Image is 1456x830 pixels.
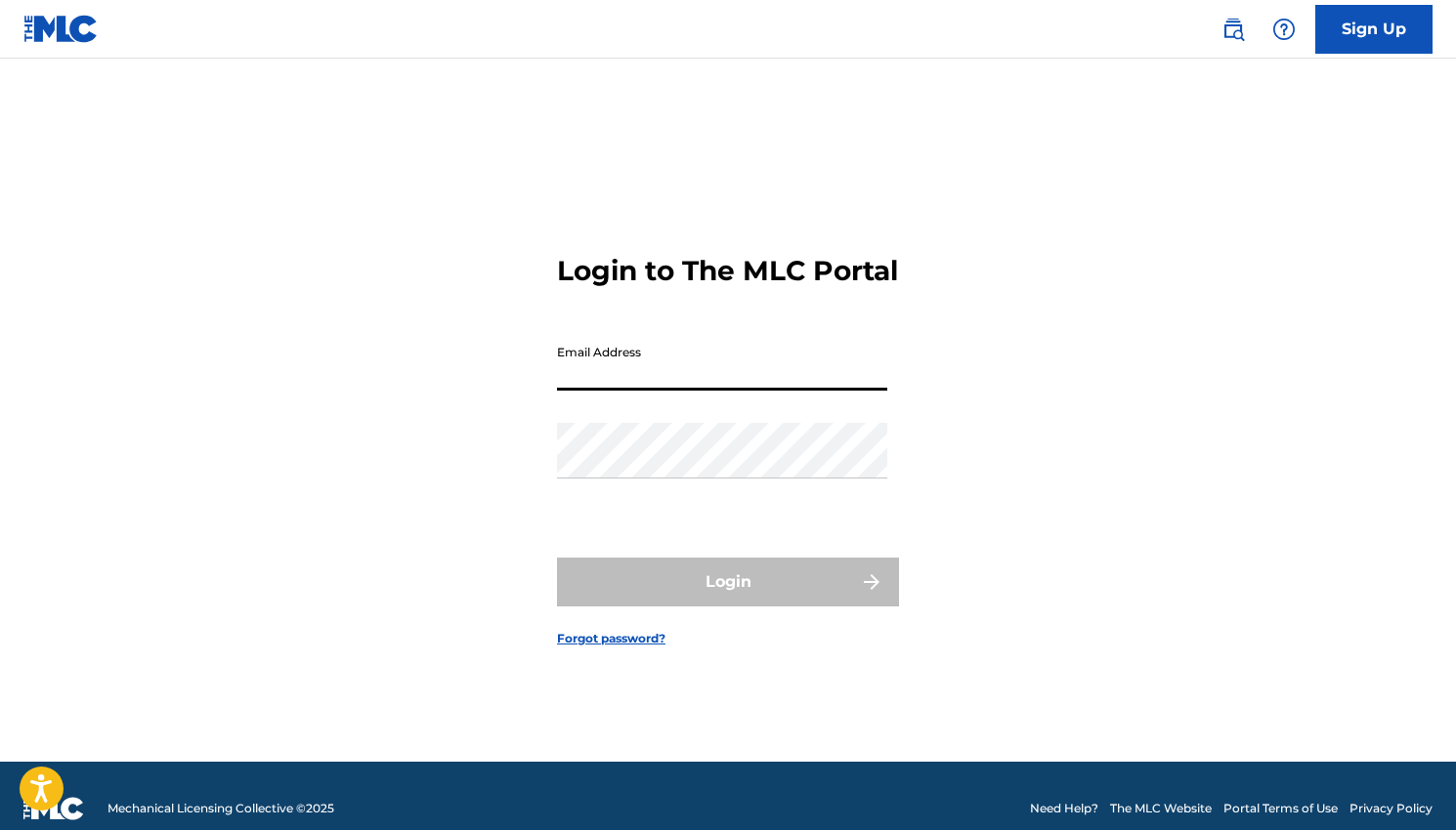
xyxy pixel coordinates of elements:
img: MLC Logo [23,15,99,43]
img: help [1272,18,1296,41]
a: Forgot password? [557,630,665,647]
img: search [1221,18,1245,41]
a: Public Search [1214,10,1253,49]
h3: Login to The MLC Portal [557,254,898,288]
a: Privacy Policy [1349,800,1433,817]
a: The MLC Website [1110,800,1212,817]
a: Portal Terms of Use [1223,800,1338,817]
iframe: Chat Widget [1358,736,1456,830]
img: logo [23,797,84,820]
a: Sign Up [1315,5,1433,54]
a: Need Help? [1030,800,1098,817]
div: Help [1264,10,1304,49]
span: Mechanical Licensing Collective © 2025 [107,800,334,817]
